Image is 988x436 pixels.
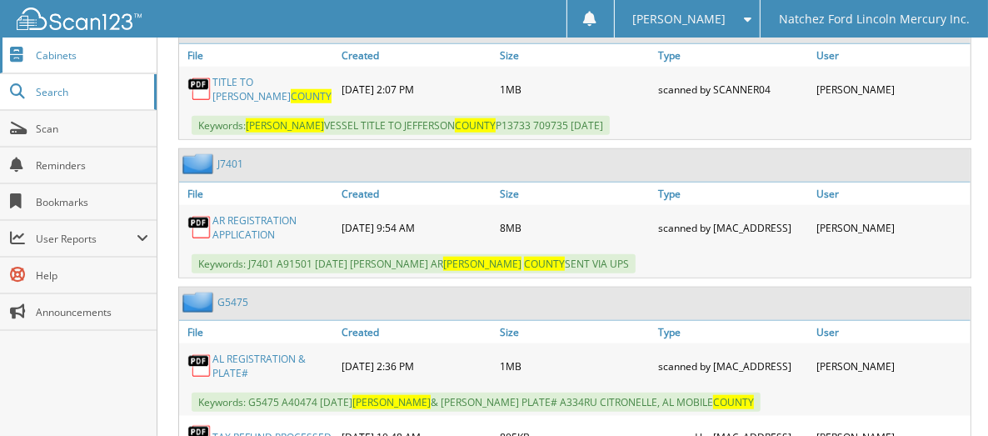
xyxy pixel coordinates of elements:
div: 8MB [496,209,654,246]
span: Announcements [36,305,148,319]
a: User [812,183,971,205]
span: Keywords: VESSEL TITLE TO JEFFERSON P13733 709735 [DATE] [192,116,610,135]
span: Bookmarks [36,195,148,209]
span: Scan [36,122,148,136]
a: TITLE TO [PERSON_NAME]COUNTY [212,75,333,103]
a: User [812,321,971,343]
a: Type [654,44,812,67]
div: 1MB [496,71,654,108]
img: scan123-logo-white.svg [17,8,142,30]
div: [PERSON_NAME] [812,209,971,246]
div: [DATE] 9:54 AM [337,209,496,246]
div: [DATE] 2:36 PM [337,348,496,384]
a: AR REGISTRATION APPLICATION [212,213,333,242]
div: scanned by SCANNER04 [654,71,812,108]
span: COUNTY [524,257,565,271]
span: Search [36,85,146,99]
a: File [179,321,337,343]
a: Type [654,183,812,205]
a: Created [337,321,496,343]
div: [DATE] 2:07 PM [337,71,496,108]
span: Help [36,268,148,283]
a: J7401 [217,157,243,171]
span: User Reports [36,232,137,246]
span: COUNTY [713,395,754,409]
span: Reminders [36,158,148,173]
span: [PERSON_NAME] [443,257,521,271]
div: [PERSON_NAME] [812,71,971,108]
span: Keywords: J7401 A91501 [DATE] [PERSON_NAME] AR SENT VIA UPS [192,254,636,273]
div: scanned by [MAC_ADDRESS] [654,348,812,384]
span: COUNTY [291,89,332,103]
span: [PERSON_NAME] [352,395,431,409]
span: COUNTY [455,118,496,133]
img: folder2.png [182,292,217,313]
div: 1MB [496,348,654,384]
span: Keywords: G5475 A40474 [DATE] & [PERSON_NAME] PLATE# A334RU CITRONELLE, AL MOBILE [192,393,761,412]
img: folder2.png [182,153,217,174]
a: File [179,183,337,205]
span: [PERSON_NAME] [632,14,726,24]
a: G5475 [217,295,248,309]
a: Type [654,321,812,343]
a: Size [496,183,654,205]
a: File [179,44,337,67]
a: Size [496,44,654,67]
div: [PERSON_NAME] [812,348,971,384]
img: PDF.png [187,77,212,102]
div: scanned by [MAC_ADDRESS] [654,209,812,246]
a: Created [337,44,496,67]
span: [PERSON_NAME] [246,118,324,133]
img: PDF.png [187,215,212,240]
img: PDF.png [187,353,212,378]
a: User [812,44,971,67]
a: AL REGISTRATION & PLATE# [212,352,333,380]
span: Cabinets [36,48,148,63]
a: Size [496,321,654,343]
span: Natchez Ford Lincoln Mercury Inc. [779,14,970,24]
a: Created [337,183,496,205]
